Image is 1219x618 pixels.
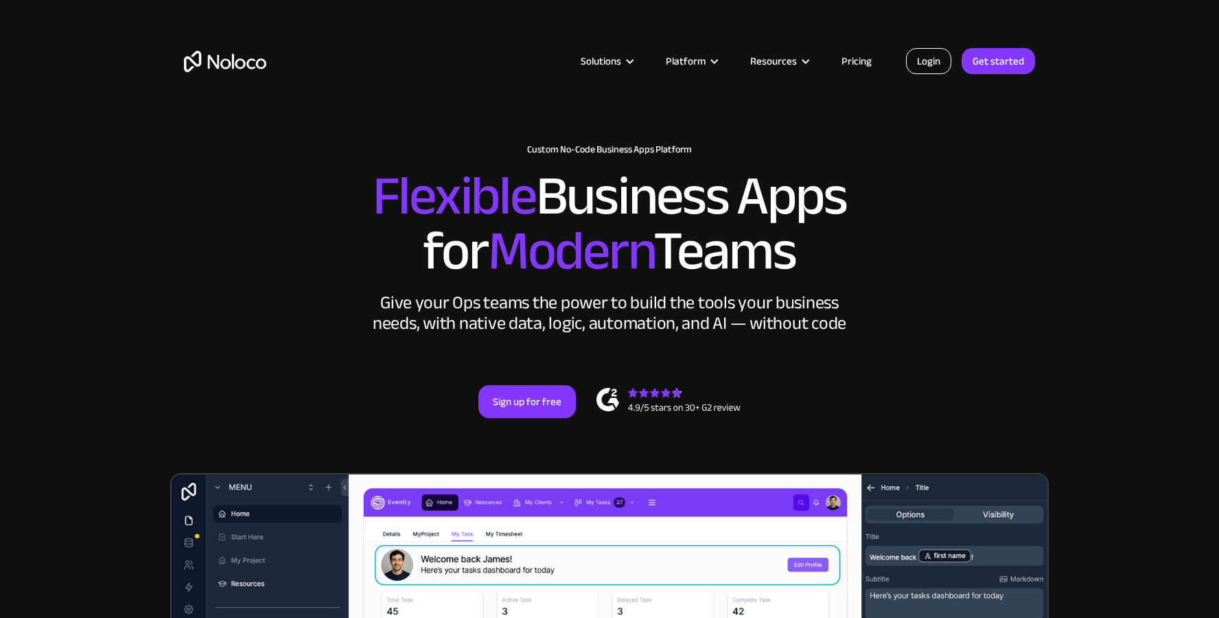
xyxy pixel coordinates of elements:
div: Resources [733,52,824,70]
a: Pricing [824,52,889,70]
a: Sign up for free [478,385,576,418]
h2: Business Apps for Teams [184,169,1035,279]
div: Solutions [581,52,621,70]
div: Platform [666,52,706,70]
a: Login [906,48,951,74]
div: Give your Ops teams the power to build the tools your business needs, with native data, logic, au... [369,293,850,334]
span: Modern [488,200,653,302]
div: Solutions [564,52,649,70]
div: Platform [649,52,733,70]
a: Get started [962,48,1035,74]
div: Resources [750,52,797,70]
a: home [184,51,266,72]
span: Flexible [373,145,536,247]
h1: Custom No-Code Business Apps Platform [184,144,1035,155]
